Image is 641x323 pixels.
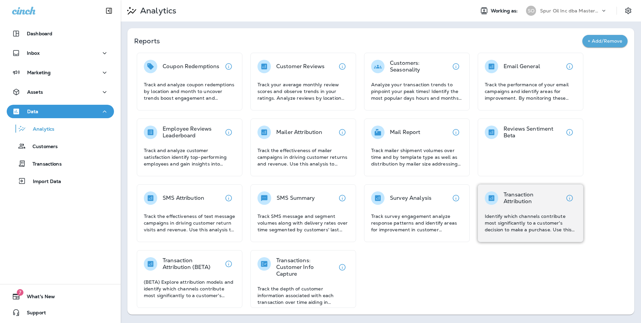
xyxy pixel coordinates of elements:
[27,31,52,36] p: Dashboard
[491,8,519,14] span: Working as:
[449,191,463,205] button: View details
[7,174,114,188] button: Import Data
[26,126,54,133] p: Analytics
[540,8,600,13] p: Spur Oil Inc dba MasterLube
[277,195,315,201] p: SMS Summary
[26,144,58,150] p: Customers
[7,290,114,303] button: 7What's New
[257,147,349,167] p: Track the effectiveness of mailer campaigns in driving customer returns and revenue. Use this ana...
[144,279,235,299] p: (BETA) Explore attribution models and identify which channels contribute most significantly to a ...
[390,60,449,73] p: Customers: Seasonality
[276,63,325,70] p: Customer Reviews
[20,310,46,318] span: Support
[371,147,463,167] p: Track mailer shipment volumes over time and by template type as well as distribution by mailer si...
[504,63,540,70] p: Email General
[163,63,220,70] p: Coupon Redemptions
[7,46,114,60] button: Inbox
[336,191,349,205] button: View details
[257,213,349,233] p: Track SMS message and segment volumes along with delivery rates over time segmented by customers'...
[390,195,431,201] p: Survey Analysis
[7,105,114,118] button: Data
[26,179,61,185] p: Import Data
[371,81,463,101] p: Analyze your transaction trends to pinpoint your peak times! Identify the most popular days hours...
[7,156,114,171] button: Transactions
[163,195,204,201] p: SMS Attribution
[134,36,582,46] p: Reports
[622,5,634,17] button: Settings
[336,60,349,73] button: View details
[336,261,349,274] button: View details
[504,126,563,139] p: Reviews Sentiment Beta
[27,50,40,56] p: Inbox
[276,257,336,277] p: Transactions: Customer Info Capture
[390,129,420,136] p: Mail Report
[563,191,576,205] button: View details
[7,27,114,40] button: Dashboard
[27,70,51,75] p: Marketing
[163,126,222,139] p: Employee Reviews Leaderboard
[563,60,576,73] button: View details
[144,213,235,233] p: Track the effectiveness of text message campaigns in driving customer return visits and revenue. ...
[449,60,463,73] button: View details
[276,129,323,136] p: Mailer Attribution
[144,81,235,101] p: Track and analyze coupon redemptions by location and month to uncover trends boost engagement and...
[582,35,628,47] button: + Add/Remove
[163,257,222,271] p: Transaction Attribution (BETA)
[27,109,39,114] p: Data
[371,213,463,233] p: Track survey engagement analyze response patterns and identify areas for improvement in customer ...
[27,89,43,95] p: Assets
[100,4,118,17] button: Collapse Sidebar
[7,66,114,79] button: Marketing
[485,81,576,101] p: Track the performance of your email campaigns and identify areas for improvement. By monitoring t...
[222,191,235,205] button: View details
[449,126,463,139] button: View details
[504,191,563,205] p: Transaction Attribution
[7,306,114,319] button: Support
[26,161,62,168] p: Transactions
[7,122,114,136] button: Analytics
[222,60,235,73] button: View details
[485,213,576,233] p: Identify which channels contribute most significantly to a customer's decision to make a purchase...
[7,139,114,153] button: Customers
[257,81,349,101] p: Track your average monthly review scores and observe trends in your ratings. Analyze reviews by l...
[144,147,235,167] p: Track and analyze customer satisfaction identify top-performing employees and gain insights into ...
[222,257,235,271] button: View details
[563,126,576,139] button: View details
[137,6,176,16] p: Analytics
[336,126,349,139] button: View details
[20,294,55,302] span: What's New
[526,6,536,16] div: SO
[257,285,349,306] p: Track the depth of customer information associated with each transaction over time aiding in asse...
[222,126,235,139] button: View details
[7,85,114,99] button: Assets
[17,289,23,296] span: 7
